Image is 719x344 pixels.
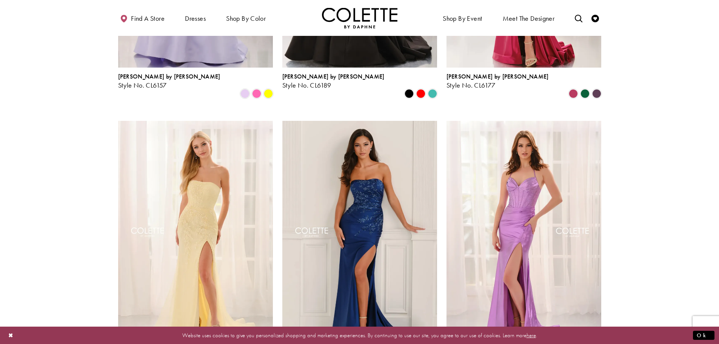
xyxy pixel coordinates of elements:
[322,8,397,28] a: Visit Home Page
[441,8,484,28] span: Shop By Event
[118,8,166,28] a: Find a store
[416,89,425,98] i: Red
[503,15,555,22] span: Meet the designer
[118,73,220,89] div: Colette by Daphne Style No. CL6157
[580,89,590,98] i: Hunter Green
[592,89,601,98] i: Plum
[264,89,273,98] i: Yellow
[185,15,206,22] span: Dresses
[226,15,266,22] span: Shop by color
[443,15,482,22] span: Shop By Event
[282,73,385,80] span: [PERSON_NAME] by [PERSON_NAME]
[224,8,268,28] span: Shop by color
[252,89,261,98] i: Pink
[446,73,549,89] div: Colette by Daphne Style No. CL6177
[428,89,437,98] i: Turquoise
[446,81,496,89] span: Style No. CL6177
[131,15,165,22] span: Find a store
[527,331,536,339] a: here
[54,330,665,340] p: Website uses cookies to give you personalized shopping and marketing experiences. By continuing t...
[282,73,385,89] div: Colette by Daphne Style No. CL6189
[501,8,557,28] a: Meet the designer
[569,89,578,98] i: Berry
[183,8,208,28] span: Dresses
[693,330,714,340] button: Submit Dialog
[118,73,220,80] span: [PERSON_NAME] by [PERSON_NAME]
[118,81,167,89] span: Style No. CL6157
[322,8,397,28] img: Colette by Daphne
[240,89,249,98] i: Lilac
[573,8,584,28] a: Toggle search
[446,73,549,80] span: [PERSON_NAME] by [PERSON_NAME]
[282,81,331,89] span: Style No. CL6189
[590,8,601,28] a: Check Wishlist
[5,329,17,342] button: Close Dialog
[405,89,414,98] i: Black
